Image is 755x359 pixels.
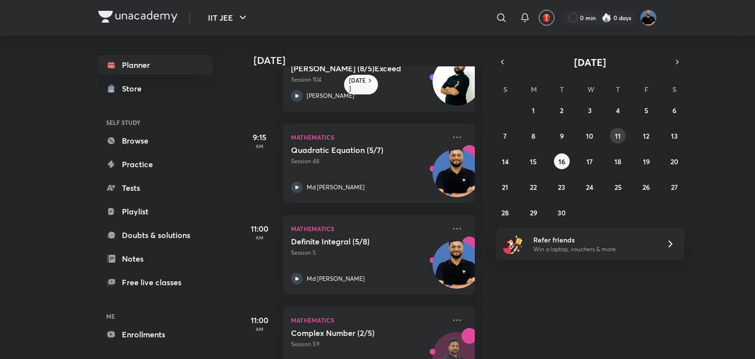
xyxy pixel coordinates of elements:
[307,91,354,100] p: [PERSON_NAME]
[586,131,593,141] abbr: September 10, 2025
[122,83,147,94] div: Store
[503,131,507,141] abbr: September 7, 2025
[615,131,621,141] abbr: September 11, 2025
[291,237,413,246] h5: Definite Integral (5/8)
[558,157,565,166] abbr: September 16, 2025
[531,131,535,141] abbr: September 8, 2025
[349,77,366,92] h6: [DATE]
[240,223,279,235] h5: 11:00
[582,102,598,118] button: September 3, 2025
[644,106,648,115] abbr: September 5, 2025
[542,13,551,22] img: avatar
[602,13,611,23] img: streak
[497,153,513,169] button: September 14, 2025
[671,182,678,192] abbr: September 27, 2025
[554,153,570,169] button: September 16, 2025
[291,328,413,338] h5: Complex Number (2/5)
[533,235,654,245] h6: Refer friends
[644,85,648,94] abbr: Friday
[291,145,413,155] h5: Quadratic Equation (5/7)
[497,179,513,195] button: September 21, 2025
[98,178,212,198] a: Tests
[643,131,649,141] abbr: September 12, 2025
[254,55,485,66] h4: [DATE]
[240,131,279,143] h5: 9:15
[307,183,365,192] p: Md [PERSON_NAME]
[98,114,212,131] h6: SELF STUDY
[98,11,177,23] img: Company Logo
[530,182,537,192] abbr: September 22, 2025
[497,128,513,144] button: September 7, 2025
[240,314,279,326] h5: 11:00
[667,128,682,144] button: September 13, 2025
[291,75,445,84] p: Session 104
[639,102,654,118] button: September 5, 2025
[554,102,570,118] button: September 2, 2025
[587,85,594,94] abbr: Wednesday
[525,205,541,220] button: September 29, 2025
[639,128,654,144] button: September 12, 2025
[616,85,620,94] abbr: Thursday
[525,128,541,144] button: September 8, 2025
[530,208,537,217] abbr: September 29, 2025
[574,56,606,69] span: [DATE]
[98,55,212,75] a: Planner
[586,182,593,192] abbr: September 24, 2025
[530,157,537,166] abbr: September 15, 2025
[670,157,678,166] abbr: September 20, 2025
[539,10,554,26] button: avatar
[614,157,621,166] abbr: September 18, 2025
[497,205,513,220] button: September 28, 2025
[98,154,212,174] a: Practice
[582,153,598,169] button: September 17, 2025
[98,131,212,150] a: Browse
[525,102,541,118] button: September 1, 2025
[558,182,565,192] abbr: September 23, 2025
[582,179,598,195] button: September 24, 2025
[240,326,279,332] p: AM
[554,128,570,144] button: September 9, 2025
[560,85,564,94] abbr: Tuesday
[642,182,650,192] abbr: September 26, 2025
[291,248,445,257] p: Session 5
[610,128,626,144] button: September 11, 2025
[557,208,566,217] abbr: September 30, 2025
[531,85,537,94] abbr: Monday
[532,106,535,115] abbr: September 1, 2025
[588,106,592,115] abbr: September 3, 2025
[291,223,445,235] p: Mathematics
[667,153,682,169] button: September 20, 2025
[610,153,626,169] button: September 18, 2025
[554,179,570,195] button: September 23, 2025
[667,102,682,118] button: September 6, 2025
[610,102,626,118] button: September 4, 2025
[240,143,279,149] p: AM
[525,153,541,169] button: September 15, 2025
[560,131,564,141] abbr: September 9, 2025
[501,208,509,217] abbr: September 28, 2025
[291,340,445,349] p: Session 59
[639,153,654,169] button: September 19, 2025
[98,308,212,325] h6: ME
[639,179,654,195] button: September 26, 2025
[560,106,563,115] abbr: September 2, 2025
[671,131,678,141] abbr: September 13, 2025
[307,274,365,283] p: Md [PERSON_NAME]
[525,179,541,195] button: September 22, 2025
[98,225,212,245] a: Doubts & solutions
[291,314,445,326] p: Mathematics
[582,128,598,144] button: September 10, 2025
[643,157,650,166] abbr: September 19, 2025
[533,245,654,254] p: Win a laptop, vouchers & more
[291,157,445,166] p: Session 48
[98,249,212,269] a: Notes
[672,85,676,94] abbr: Saturday
[98,272,212,292] a: Free live classes
[98,325,212,344] a: Enrollments
[98,202,212,221] a: Playlist
[502,157,509,166] abbr: September 14, 2025
[554,205,570,220] button: September 30, 2025
[98,11,177,25] a: Company Logo
[586,157,593,166] abbr: September 17, 2025
[291,131,445,143] p: Mathematics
